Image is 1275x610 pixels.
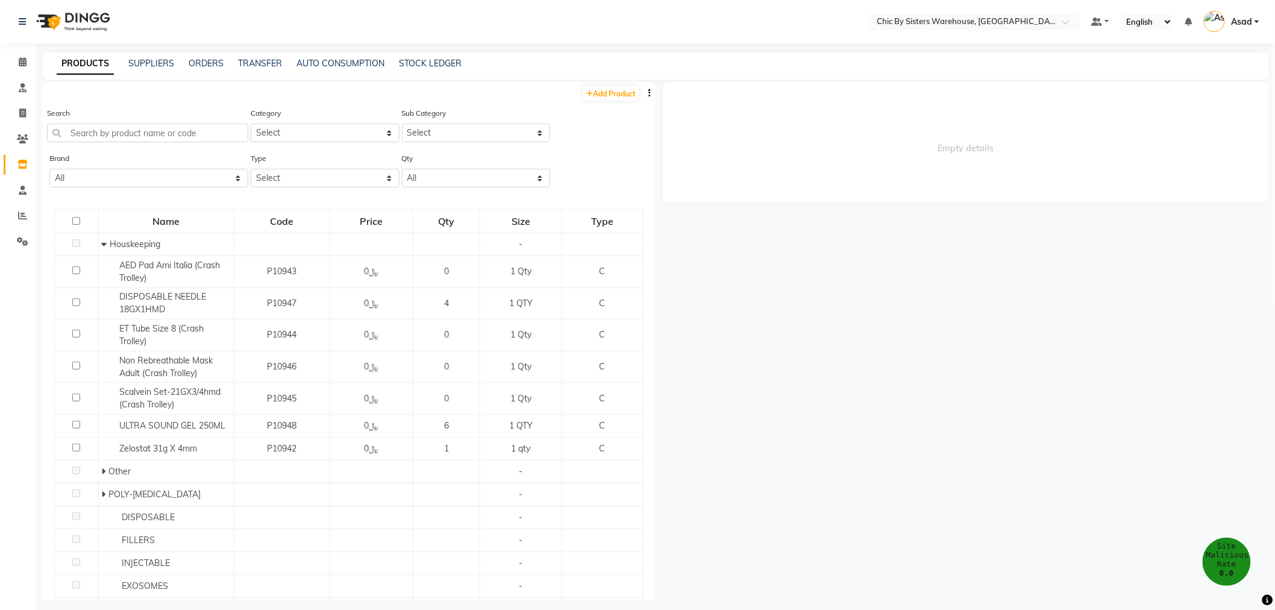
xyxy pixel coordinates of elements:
span: P10943 [267,266,296,277]
a: Add Product [583,86,639,101]
img: logo [31,5,113,39]
span: INJECTABLE [122,558,170,568]
span: 0 [444,329,449,340]
span: 1 QTY [509,298,533,309]
span: - [519,489,522,500]
span: 1 QTY [509,420,533,431]
span: DISPOSABLE [122,512,175,523]
a: AUTO CONSUMPTION [296,58,384,69]
span: 4 [444,298,449,309]
div: Site Malicious Rate [1203,538,1251,586]
label: Search [47,108,70,119]
span: ﷼0 [365,443,379,454]
a: SUPPLIERS [128,58,174,69]
span: 1 Qty [510,393,531,404]
span: ﷼0 [365,420,379,431]
span: P10947 [267,298,296,309]
span: Collapse Row [101,239,110,250]
span: ET Tube Size 8 (Crash Trolley) [119,323,204,347]
span: ULTRA SOUND GEL 250ML [119,420,225,431]
span: - [519,239,522,250]
span: P10944 [267,329,296,340]
span: - [519,512,522,523]
span: 1 Qty [510,361,531,372]
a: TRANSFER [238,58,282,69]
span: 1 Qty [510,329,531,340]
span: Non Rebreathable Mask Adult (Crash Trolley) [119,355,213,379]
span: ﷼0 [365,393,379,404]
span: 0 [444,393,449,404]
label: Sub Category [402,108,446,119]
a: PRODUCTS [57,53,114,75]
div: Type [563,210,642,232]
span: Other [108,466,131,477]
span: ﷼0 [365,329,379,340]
div: Price [331,210,412,232]
span: 0 [444,361,449,372]
span: C [600,298,606,309]
span: ﷼0 [365,361,379,372]
a: ORDERS [189,58,224,69]
span: Empty details [663,82,1269,203]
span: Scalvein Set-21GX3/4hmd (Crash Trolley) [119,386,221,410]
span: EXOSOMES [122,580,168,591]
div: Name [99,210,233,232]
label: Category [251,108,281,119]
span: P10948 [267,420,296,431]
span: POLY-[MEDICAL_DATA] [108,489,201,500]
div: Size [481,210,560,232]
img: Asad [1204,11,1225,32]
span: ﷼0 [365,266,379,277]
div: Qty [414,210,479,232]
span: 1 [444,443,449,454]
span: 0 [444,266,449,277]
span: Expand Row [101,489,108,500]
span: P10945 [267,393,296,404]
span: Asad [1231,16,1252,28]
span: C [600,266,606,277]
span: - [519,580,522,591]
label: Type [251,153,266,164]
span: Expand Row [101,466,108,477]
span: Zelostat 31g X 4mm [119,443,197,454]
span: DISPOSABLE NEEDLE 18GX1HMD [119,291,206,315]
span: C [600,443,606,454]
span: 6 [444,420,449,431]
label: Qty [402,153,413,164]
span: FILLERS [122,535,155,546]
span: 1 qty [511,443,530,454]
a: STOCK LEDGER [399,58,462,69]
span: AED Pad Ami Italia (Crash Trolley) [119,260,220,283]
b: 0.0 [1220,568,1233,577]
span: - [519,466,522,477]
div: Code [235,210,330,232]
span: C [600,420,606,431]
span: 1 Qty [510,266,531,277]
input: Search by product name or code [47,124,248,142]
span: Houskeeping [110,239,160,250]
span: C [600,393,606,404]
span: C [600,329,606,340]
span: - [519,535,522,546]
span: P10946 [267,361,296,372]
span: ﷼0 [365,298,379,309]
label: Brand [49,153,69,164]
span: - [519,558,522,568]
span: C [600,361,606,372]
span: P10942 [267,443,296,454]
